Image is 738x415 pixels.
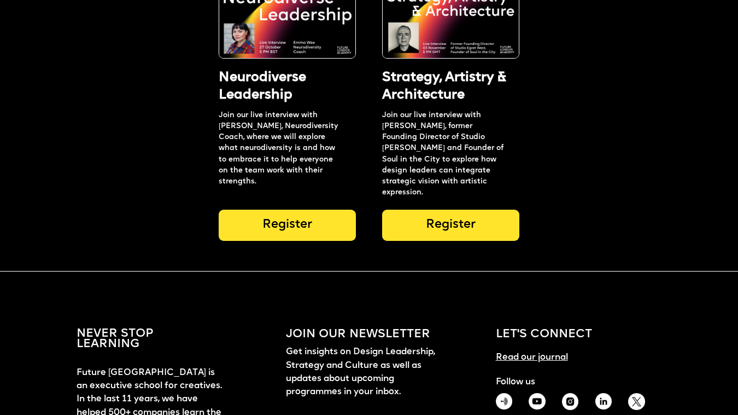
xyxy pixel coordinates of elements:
[496,351,568,364] h1: Read our journal
[382,110,506,199] p: Join our live interview with [PERSON_NAME], former Founding Director of Studio [PERSON_NAME] and ...
[77,328,154,350] h1: NEVER STOP LEARNING
[219,110,342,188] p: Join our live interview with [PERSON_NAME], Neurodiversity Coach, where we will explore what neur...
[496,328,592,341] h1: LET's CONNECT
[219,70,356,104] h1: Neurodiverse Leadership
[595,393,612,410] img: Linkedin icon to connect with Future London Academy
[382,70,519,104] h1: Strategy, Artistry & Architecture
[496,376,645,389] h1: Follow us
[628,393,645,410] img: Twitter icon to connect with Future London Academy
[219,210,356,241] div: Register
[382,210,519,241] div: Register
[496,393,512,410] img: Podcasts icons to connect with Future London Academy
[562,393,578,410] img: Instagram icon to connect with Future London Academy
[286,345,435,410] h1: Get insights on Design Leadership, Strategy and Culture as well as updates about upcoming program...
[496,340,568,364] a: Read our journal
[286,328,430,341] h1: Join our newsletter
[529,393,545,410] img: Youtube icons to connect with Future London Academy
